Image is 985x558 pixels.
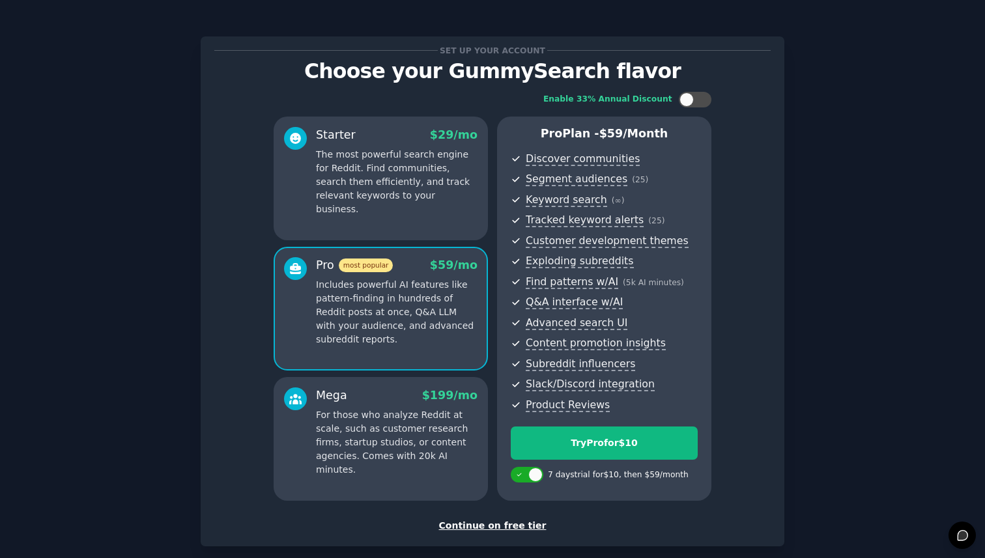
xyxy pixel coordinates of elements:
[526,255,633,268] span: Exploding subreddits
[612,196,625,205] span: ( ∞ )
[214,60,771,83] p: Choose your GummySearch flavor
[526,296,623,309] span: Q&A interface w/AI
[339,258,393,272] span: most popular
[430,128,478,141] span: $ 29 /mo
[526,214,644,227] span: Tracked keyword alerts
[316,408,478,477] p: For those who analyze Reddit at scale, such as customer research firms, startup studios, or conte...
[543,94,672,105] div: Enable 33% Annual Discount
[526,337,666,350] span: Content promotion insights
[316,257,393,273] div: Pro
[526,173,627,186] span: Segment audiences
[214,519,771,533] div: Continue on free tier
[648,216,664,225] span: ( 25 )
[438,44,548,57] span: Set up your account
[526,316,627,330] span: Advanced search UI
[623,278,684,287] span: ( 5k AI minutes )
[316,278,478,346] p: Includes powerful AI features like pattern-finding in hundreds of Reddit posts at once, Q&A LLM w...
[511,126,698,142] p: Pro Plan -
[526,152,640,166] span: Discover communities
[511,436,697,450] div: Try Pro for $10
[422,389,478,402] span: $ 199 /mo
[548,469,689,481] div: 7 days trial for $10 , then $ 59 /month
[316,127,356,143] div: Starter
[316,387,347,404] div: Mega
[430,258,478,272] span: $ 59 /mo
[526,275,618,289] span: Find patterns w/AI
[526,193,607,207] span: Keyword search
[511,426,698,460] button: TryProfor$10
[526,398,610,412] span: Product Reviews
[632,175,648,184] span: ( 25 )
[526,378,655,391] span: Slack/Discord integration
[316,148,478,216] p: The most powerful search engine for Reddit. Find communities, search them efficiently, and track ...
[526,234,689,248] span: Customer development themes
[599,127,668,140] span: $ 59 /month
[526,357,635,371] span: Subreddit influencers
